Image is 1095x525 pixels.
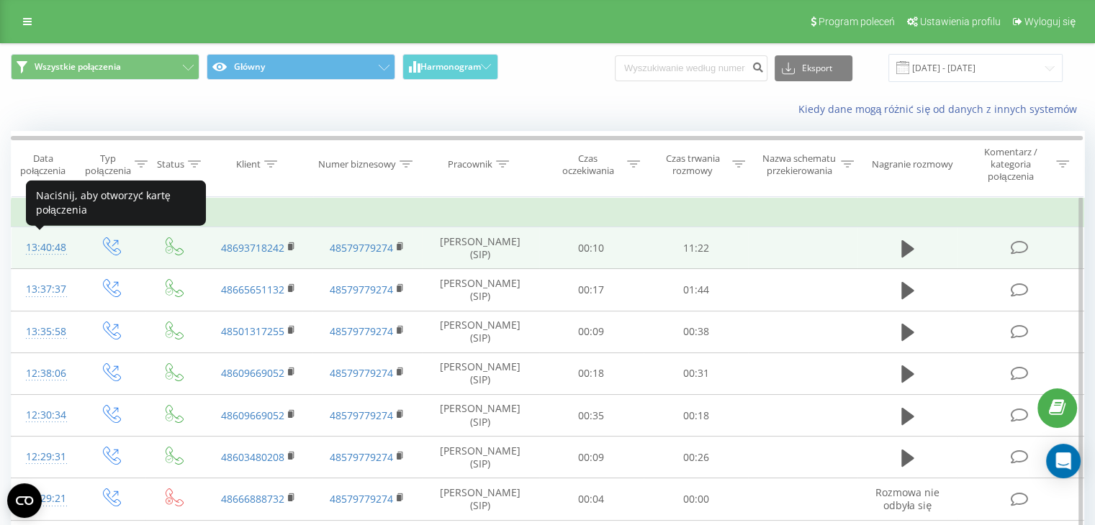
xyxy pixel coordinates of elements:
[422,437,539,478] td: [PERSON_NAME] (SIP)
[221,408,284,422] a: 48609669052
[402,54,498,80] button: Harmonogram
[221,241,284,255] a: 48693718242
[422,352,539,394] td: [PERSON_NAME] (SIP)
[85,152,130,177] div: Typ połączenia
[35,61,121,73] span: Wszystkie połączenia
[657,152,729,177] div: Czas trwania rozmowy
[872,158,953,170] div: Nagranie rozmowy
[330,450,393,464] a: 48579779274
[221,366,284,380] a: 48609669052
[330,366,393,380] a: 48579779274
[644,311,748,352] td: 00:38
[644,478,748,520] td: 00:00
[221,450,284,464] a: 48603480208
[26,234,64,262] div: 13:40:48
[207,54,395,80] button: Główny
[420,62,481,72] span: Harmonogram
[318,158,396,170] div: Numer biznesowy
[644,269,748,311] td: 01:44
[26,318,64,346] div: 13:35:58
[422,227,539,269] td: [PERSON_NAME] (SIP)
[644,227,748,269] td: 11:22
[221,283,284,296] a: 48665651132
[644,352,748,394] td: 00:31
[221,492,284,506] a: 48666888732
[1046,444,1081,478] div: Open Intercom Messenger
[1024,16,1076,27] span: Wyloguj się
[330,492,393,506] a: 48579779274
[819,16,895,27] span: Program poleceń
[330,324,393,338] a: 48579779274
[422,269,539,311] td: [PERSON_NAME] (SIP)
[968,146,1053,183] div: Komentarz / kategoria połączenia
[539,269,644,311] td: 00:17
[775,55,852,81] button: Eksport
[644,437,748,478] td: 00:26
[7,483,42,518] button: Open CMP widget
[422,311,539,352] td: [PERSON_NAME] (SIP)
[12,152,74,177] div: Data połączenia
[11,54,199,80] button: Wszystkie połączenia
[644,395,748,437] td: 00:18
[330,283,393,296] a: 48579779274
[539,311,644,352] td: 00:09
[330,408,393,422] a: 48579779274
[26,275,64,303] div: 13:37:37
[221,324,284,338] a: 48501317255
[422,395,539,437] td: [PERSON_NAME] (SIP)
[26,180,206,225] div: Naciśnij, aby otworzyć kartę połączenia
[875,485,939,512] span: Rozmowa nie odbyła się
[552,152,624,177] div: Czas oczekiwania
[12,198,1084,227] td: Dzisiaj
[26,360,64,388] div: 12:38:06
[615,55,767,81] input: Wyszukiwanie według numeru
[157,158,184,170] div: Status
[448,158,492,170] div: Pracownik
[798,102,1084,116] a: Kiedy dane mogą różnić się od danych z innych systemów
[26,401,64,429] div: 12:30:34
[539,395,644,437] td: 00:35
[539,437,644,478] td: 00:09
[330,241,393,255] a: 48579779274
[26,485,64,513] div: 12:29:21
[762,152,837,177] div: Nazwa schematu przekierowania
[26,443,64,471] div: 12:29:31
[539,227,644,269] td: 00:10
[236,158,261,170] div: Klient
[539,478,644,520] td: 00:04
[422,478,539,520] td: [PERSON_NAME] (SIP)
[920,16,1001,27] span: Ustawienia profilu
[539,352,644,394] td: 00:18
